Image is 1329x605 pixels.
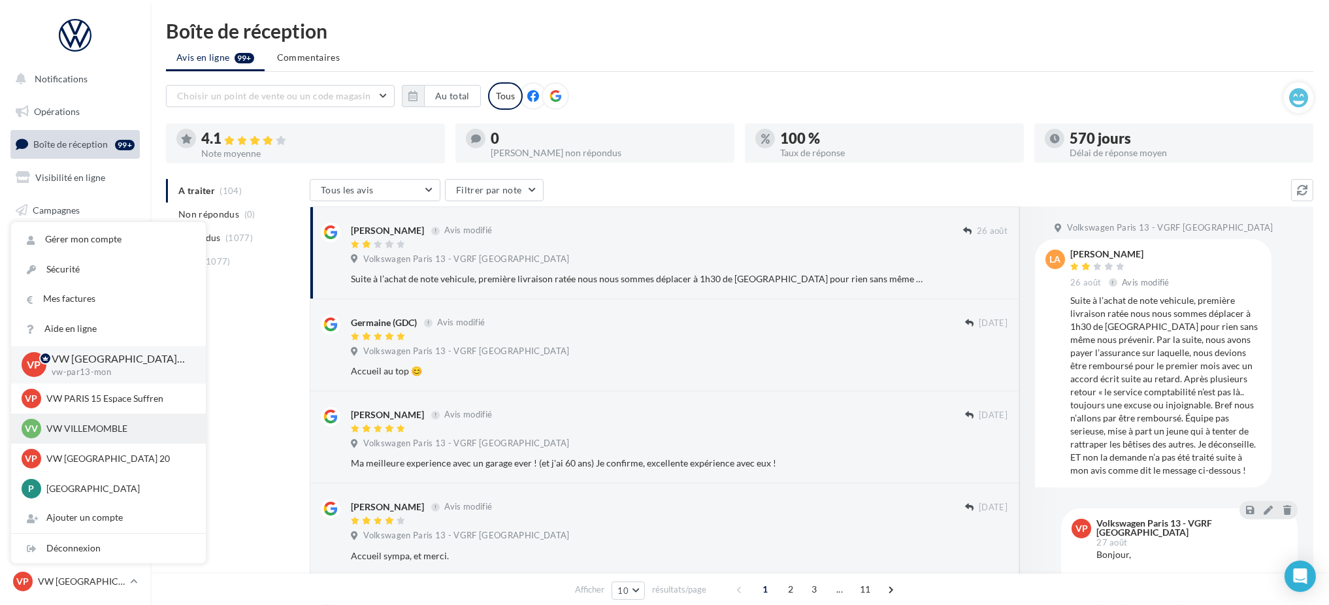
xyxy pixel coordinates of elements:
div: [PERSON_NAME] [351,500,424,514]
div: Suite à l’achat de note vehicule, première livraison ratée nous nous sommes déplacer à 1h30 de [G... [1070,294,1261,477]
a: Campagnes DataOnDemand [8,370,142,408]
span: P [29,482,35,495]
a: Gérer mon compte [11,225,206,254]
p: VW PARIS 15 Espace Suffren [46,392,190,405]
span: [DATE] [979,410,1008,421]
span: ... [829,579,850,600]
button: Filtrer par note [445,179,544,201]
div: Suite à l’achat de note vehicule, première livraison ratée nous nous sommes déplacer à 1h30 de [G... [351,272,923,286]
span: Visibilité en ligne [35,172,105,183]
span: VV [25,422,38,435]
a: Sécurité [11,255,206,284]
span: Opérations [34,106,80,117]
span: 11 [855,579,876,600]
span: 26 août [977,225,1008,237]
button: 10 [612,581,645,600]
span: Commentaires [277,51,340,64]
div: Délai de réponse moyen [1070,148,1303,157]
a: Mes factures [11,284,206,314]
span: Choisir un point de vente ou un code magasin [177,90,370,101]
div: 4.1 [201,131,435,146]
button: Choisir un point de vente ou un code magasin [166,85,395,107]
span: Avis modifié [444,502,492,512]
span: 27 août [1096,538,1127,547]
div: [PERSON_NAME] [1070,250,1172,259]
span: (0) [244,209,255,220]
span: Afficher [575,583,604,596]
span: Non répondus [178,208,239,221]
a: Opérations [8,98,142,125]
button: Notifications [8,65,137,93]
div: 99+ [115,140,135,150]
p: vw-par13-mon [52,367,185,378]
p: VW [GEOGRAPHIC_DATA] 20 [46,452,190,465]
span: Boîte de réception [33,139,108,150]
span: (1077) [225,233,253,243]
span: VP [27,357,41,372]
span: VP [1075,522,1088,535]
a: VP VW [GEOGRAPHIC_DATA] 13 [10,569,140,594]
span: résultats/page [652,583,706,596]
div: 100 % [780,131,1013,146]
span: 3 [804,579,825,600]
span: 26 août [1070,277,1101,289]
div: [PERSON_NAME] [351,408,424,421]
span: Avis modifié [444,225,492,236]
div: [PERSON_NAME] non répondus [491,148,724,157]
a: Boîte de réception99+ [8,130,142,158]
div: Accueil sympa, et merci. [351,549,923,563]
span: Volkswagen Paris 13 - VGRF [GEOGRAPHIC_DATA] [363,253,569,265]
button: Tous les avis [310,179,440,201]
span: Volkswagen Paris 13 - VGRF [GEOGRAPHIC_DATA] [1067,222,1273,234]
span: Notifications [35,73,88,84]
div: Ma meilleure experience avec un garage ever ! (et j'ai 60 ans) Je confirme, excellente expérience... [351,457,923,470]
span: VP [25,452,38,465]
span: Avis modifié [437,318,485,328]
span: Avis modifié [444,410,492,420]
button: Au total [402,85,481,107]
div: Open Intercom Messenger [1285,561,1316,592]
span: 1 [755,579,776,600]
div: Boîte de réception [166,21,1313,41]
div: Volkswagen Paris 13 - VGRF [GEOGRAPHIC_DATA] [1096,519,1285,537]
div: Ajouter un compte [11,503,206,532]
div: Taux de réponse [780,148,1013,157]
span: (1077) [203,256,231,267]
p: [GEOGRAPHIC_DATA] [46,482,190,495]
a: Médiathèque [8,261,142,289]
div: [PERSON_NAME] [351,224,424,237]
span: VP [25,392,38,405]
a: PLV et print personnalisable [8,326,142,365]
div: Déconnexion [11,534,206,563]
span: Volkswagen Paris 13 - VGRF [GEOGRAPHIC_DATA] [363,438,569,450]
span: VP [17,575,29,588]
span: Tous les avis [321,184,374,195]
a: Visibilité en ligne [8,164,142,191]
span: Avis modifié [1122,277,1170,287]
span: 2 [780,579,801,600]
div: Tous [488,82,523,110]
div: 0 [491,131,724,146]
span: Volkswagen Paris 13 - VGRF [GEOGRAPHIC_DATA] [363,530,569,542]
div: Note moyenne [201,149,435,158]
p: VW VILLEMOMBLE [46,422,190,435]
a: Contacts [8,229,142,256]
p: VW [GEOGRAPHIC_DATA] 13 [52,352,185,367]
span: Volkswagen Paris 13 - VGRF [GEOGRAPHIC_DATA] [363,346,569,357]
div: 570 jours [1070,131,1303,146]
a: Aide en ligne [11,314,206,344]
button: Au total [424,85,481,107]
div: Accueil au top 😊 [351,365,923,378]
a: Campagnes [8,197,142,224]
p: VW [GEOGRAPHIC_DATA] 13 [38,575,125,588]
span: [DATE] [979,502,1008,514]
span: LA [1050,253,1061,266]
span: Campagnes [33,204,80,215]
span: 10 [617,585,629,596]
a: Calendrier [8,294,142,321]
span: [DATE] [979,318,1008,329]
div: Germaine (GDC) [351,316,417,329]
